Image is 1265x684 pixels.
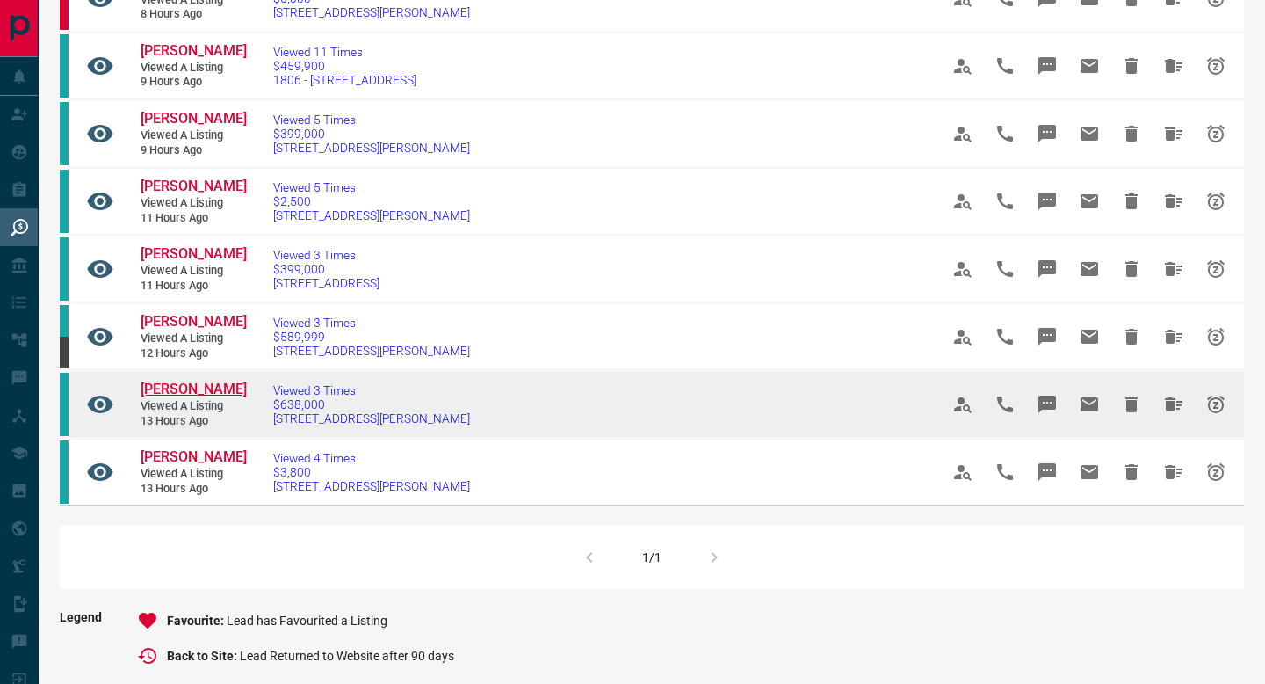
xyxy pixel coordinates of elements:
[141,245,246,264] a: [PERSON_NAME]
[942,45,984,87] span: View Profile
[273,383,470,426] a: Viewed 3 Times$638,000[STREET_ADDRESS][PERSON_NAME]
[60,337,69,368] div: mrloft.ca
[141,313,247,330] span: [PERSON_NAME]
[1026,113,1068,155] span: Message
[1068,383,1110,426] span: Email
[1195,316,1237,358] span: Snooze
[141,448,247,465] span: [PERSON_NAME]
[273,316,470,358] a: Viewed 3 Times$589,999[STREET_ADDRESS][PERSON_NAME]
[1026,383,1068,426] span: Message
[273,141,470,155] span: [STREET_ADDRESS][PERSON_NAME]
[227,614,387,628] span: Lead has Favourited a Listing
[273,127,470,141] span: $399,000
[273,479,470,493] span: [STREET_ADDRESS][PERSON_NAME]
[141,61,246,76] span: Viewed a Listing
[1195,248,1237,290] span: Snooze
[273,5,470,19] span: [STREET_ADDRESS][PERSON_NAME]
[141,279,246,294] span: 11 hours ago
[141,381,247,397] span: [PERSON_NAME]
[1195,383,1237,426] span: Snooze
[273,113,470,155] a: Viewed 5 Times$399,000[STREET_ADDRESS][PERSON_NAME]
[141,7,246,22] span: 8 hours ago
[984,180,1026,222] span: Call
[141,196,246,211] span: Viewed a Listing
[60,34,69,98] div: condos.ca
[141,178,246,196] a: [PERSON_NAME]
[60,237,69,301] div: condos.ca
[141,331,246,346] span: Viewed a Listing
[1110,45,1153,87] span: Hide
[273,451,470,493] a: Viewed 4 Times$3,800[STREET_ADDRESS][PERSON_NAME]
[141,313,246,331] a: [PERSON_NAME]
[141,467,246,482] span: Viewed a Listing
[60,373,69,436] div: condos.ca
[141,178,247,194] span: [PERSON_NAME]
[141,128,246,143] span: Viewed a Listing
[273,397,470,411] span: $638,000
[273,316,470,330] span: Viewed 3 Times
[141,110,247,127] span: [PERSON_NAME]
[1153,316,1195,358] span: Hide All from Joy Yang
[1153,45,1195,87] span: Hide All from Mary Bourolia
[141,264,246,279] span: Viewed a Listing
[167,614,227,628] span: Favourite
[141,245,247,262] span: [PERSON_NAME]
[1153,248,1195,290] span: Hide All from Jimmy Lai
[141,75,246,90] span: 9 hours ago
[273,344,470,358] span: [STREET_ADDRESS][PERSON_NAME]
[942,113,984,155] span: View Profile
[1026,45,1068,87] span: Message
[1153,383,1195,426] span: Hide All from Marisa Mendes
[1068,113,1110,155] span: Email
[141,211,246,226] span: 11 hours ago
[1110,383,1153,426] span: Hide
[141,42,247,59] span: [PERSON_NAME]
[141,448,246,467] a: [PERSON_NAME]
[60,305,69,337] div: condos.ca
[942,383,984,426] span: View Profile
[942,180,984,222] span: View Profile
[984,316,1026,358] span: Call
[273,45,416,59] span: Viewed 11 Times
[273,59,416,73] span: $459,900
[273,180,470,222] a: Viewed 5 Times$2,500[STREET_ADDRESS][PERSON_NAME]
[273,411,470,426] span: [STREET_ADDRESS][PERSON_NAME]
[141,42,246,61] a: [PERSON_NAME]
[273,451,470,465] span: Viewed 4 Times
[984,113,1026,155] span: Call
[273,262,379,276] span: $399,000
[1153,113,1195,155] span: Hide All from Mary Bourolia
[942,316,984,358] span: View Profile
[1195,45,1237,87] span: Snooze
[1068,248,1110,290] span: Email
[1068,316,1110,358] span: Email
[141,399,246,414] span: Viewed a Listing
[1195,113,1237,155] span: Snooze
[942,451,984,493] span: View Profile
[1026,248,1068,290] span: Message
[1153,180,1195,222] span: Hide All from Angela Luong
[1153,451,1195,493] span: Hide All from Kirby Chen
[273,276,379,290] span: [STREET_ADDRESS]
[60,440,69,504] div: condos.ca
[984,248,1026,290] span: Call
[984,383,1026,426] span: Call
[60,170,69,233] div: condos.ca
[1110,451,1153,493] span: Hide
[273,208,470,222] span: [STREET_ADDRESS][PERSON_NAME]
[1026,451,1068,493] span: Message
[942,248,984,290] span: View Profile
[141,381,246,399] a: [PERSON_NAME]
[167,649,240,663] span: Back to Site
[1110,180,1153,222] span: Hide
[60,102,69,165] div: condos.ca
[1026,316,1068,358] span: Message
[642,550,661,564] div: 1/1
[1110,248,1153,290] span: Hide
[273,180,470,194] span: Viewed 5 Times
[273,45,416,87] a: Viewed 11 Times$459,9001806 - [STREET_ADDRESS]
[240,649,454,663] span: Lead Returned to Website after 90 days
[1068,45,1110,87] span: Email
[1195,180,1237,222] span: Snooze
[273,330,470,344] span: $589,999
